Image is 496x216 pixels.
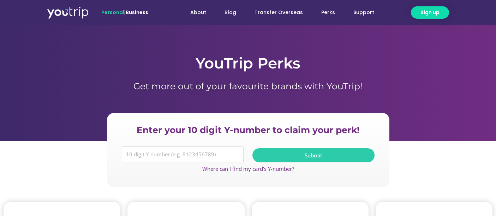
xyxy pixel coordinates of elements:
input: 10 digit Y-number (e.g. 8123456789) [122,146,244,163]
a: Transfer Overseas [245,6,312,19]
a: Sign up [411,6,449,19]
a: About [181,6,215,19]
button: Submit [252,148,375,162]
span: Personal [101,9,124,16]
h2: Enter your 10 digit Y-number to claim your perk! [118,124,378,136]
a: Blog [215,6,245,19]
a: Where can I find my card’s Y-number? [202,165,294,172]
h1: Get more out of your favourite brands with YouTrip! [47,81,449,91]
span: | [101,9,148,16]
form: Y Number [122,146,375,168]
span: Submit [305,153,322,158]
h1: YouTrip Perks [47,53,449,74]
span: Sign up [420,9,440,16]
a: Business [126,9,148,16]
a: Support [344,6,383,19]
a: Perks [312,6,344,19]
nav: Menu [167,6,383,19]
